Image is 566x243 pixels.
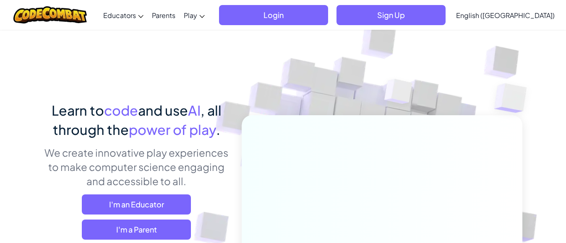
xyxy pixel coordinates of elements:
[52,102,104,119] span: Learn to
[188,102,201,119] span: AI
[103,11,136,20] span: Educators
[104,102,138,119] span: code
[456,11,555,20] span: English ([GEOGRAPHIC_DATA])
[138,102,188,119] span: and use
[44,145,229,188] p: We create innovative play experiences to make computer science engaging and accessible to all.
[452,4,559,26] a: English ([GEOGRAPHIC_DATA])
[82,194,191,215] a: I'm an Educator
[82,220,191,240] a: I'm a Parent
[180,4,209,26] a: Play
[336,5,446,25] button: Sign Up
[219,5,328,25] button: Login
[13,6,87,23] img: CodeCombat logo
[99,4,148,26] a: Educators
[129,121,216,138] span: power of play
[368,62,429,125] img: Overlap cubes
[216,121,220,138] span: .
[184,11,197,20] span: Play
[477,63,550,134] img: Overlap cubes
[148,4,180,26] a: Parents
